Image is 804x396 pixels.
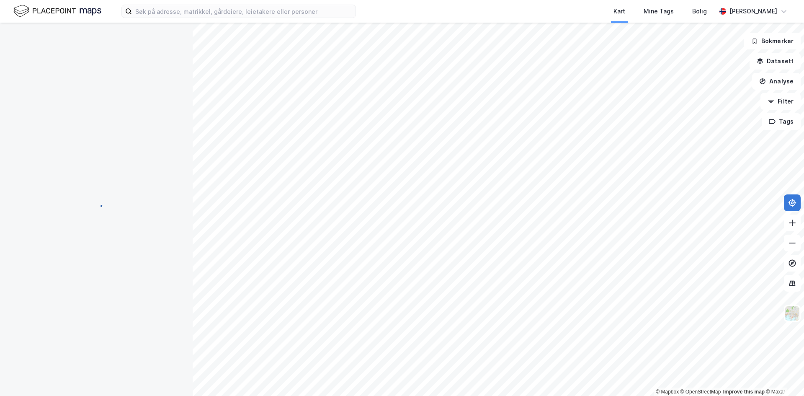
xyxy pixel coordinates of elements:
iframe: Chat Widget [762,356,804,396]
div: Bolig [692,6,707,16]
a: Mapbox [656,389,679,395]
button: Analyse [752,73,801,90]
button: Tags [762,113,801,130]
a: OpenStreetMap [680,389,721,395]
a: Improve this map [723,389,765,395]
div: Mine Tags [644,6,674,16]
div: [PERSON_NAME] [729,6,777,16]
img: logo.f888ab2527a4732fd821a326f86c7f29.svg [13,4,101,18]
input: Søk på adresse, matrikkel, gårdeiere, leietakere eller personer [132,5,356,18]
img: spinner.a6d8c91a73a9ac5275cf975e30b51cfb.svg [90,198,103,211]
button: Filter [760,93,801,110]
div: Kart [613,6,625,16]
img: Z [784,305,800,321]
button: Bokmerker [744,33,801,49]
button: Datasett [750,53,801,70]
div: Kontrollprogram for chat [762,356,804,396]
